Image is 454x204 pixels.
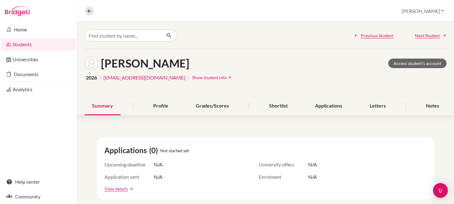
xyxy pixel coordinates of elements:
[103,74,185,81] a: [EMAIL_ADDRESS][DOMAIN_NAME]
[259,161,308,168] span: University offers
[192,73,233,82] button: Show student infoarrow_drop_down
[418,97,447,115] div: Notes
[227,74,233,80] i: arrow_drop_down
[362,97,393,115] div: Letters
[101,57,189,70] h1: [PERSON_NAME]
[433,183,448,198] div: Open Intercom Messenger
[149,145,160,156] span: (0)
[85,56,99,70] img: Masaki Ogida's avatar
[308,161,317,168] span: N/A
[104,145,149,156] span: Applications
[188,97,236,115] div: Grades/Scores
[104,186,128,192] a: View details
[259,173,308,181] span: Enrolment
[1,176,76,188] a: Help center
[308,173,317,181] span: N/A
[99,74,101,81] span: |
[85,30,161,41] input: Find student by name...
[154,161,162,168] span: N/A
[361,32,393,39] span: Previous Student
[415,32,440,39] span: Next Student
[262,97,295,115] div: Shortlist
[154,173,162,181] span: N/A
[5,6,30,16] img: Bridge-U
[192,75,227,80] span: Show student info
[308,97,350,115] div: Applications
[104,173,154,181] span: Application sent
[1,38,76,51] a: Students
[160,147,189,154] span: Not started yet
[128,187,133,191] a: arrow_forward
[1,68,76,80] a: Documents
[85,97,120,115] div: Summary
[354,32,393,39] a: Previous Student
[1,190,76,203] a: Community
[1,53,76,66] a: Universities
[188,74,189,81] span: |
[86,74,97,81] span: 2026
[399,5,447,17] button: [PERSON_NAME]
[1,23,76,36] a: Home
[415,32,447,39] a: Next Student
[146,97,176,115] div: Profile
[1,83,76,96] a: Analytics
[104,161,154,168] span: Upcoming deadline
[388,59,447,68] a: Access student's account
